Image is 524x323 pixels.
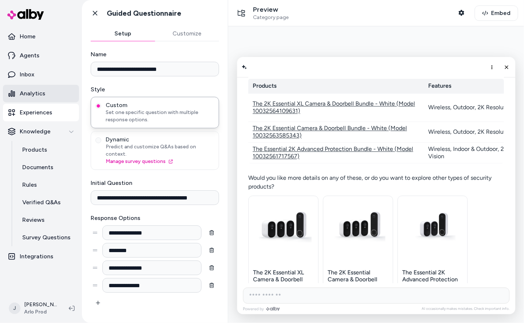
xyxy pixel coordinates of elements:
[95,103,101,109] button: CustomSet one specific question with multiple response options.
[22,163,53,172] p: Documents
[22,145,47,154] p: Products
[107,9,181,18] h1: Guided Questionnaire
[106,136,214,143] span: Dynamic
[24,301,57,308] p: [PERSON_NAME]
[91,26,155,41] button: Setup
[20,70,34,79] p: Inbox
[20,127,50,136] p: Knowledge
[91,214,219,223] label: Response Options
[95,137,101,143] button: DynamicPredict and customize Q&As based on context.Manage survey questions
[3,104,79,121] a: Experiences
[106,102,214,109] span: Custom
[253,14,289,21] span: Category page
[253,5,289,14] p: Preview
[15,229,79,246] a: Survey Questions
[15,159,79,176] a: Documents
[15,194,79,211] a: Verified Q&As
[20,252,53,261] p: Integrations
[9,303,20,314] span: J
[3,123,79,140] button: Knowledge
[22,216,45,224] p: Reviews
[106,158,214,165] a: Manage survey questions
[15,141,79,159] a: Products
[91,85,219,94] label: Style
[4,297,63,320] button: J[PERSON_NAME]Arlo Prod
[3,47,79,64] a: Agents
[475,5,518,21] button: Embed
[7,9,44,20] img: alby Logo
[3,66,79,83] a: Inbox
[155,26,219,41] button: Customize
[24,308,57,316] span: Arlo Prod
[3,85,79,102] a: Analytics
[3,28,79,45] a: Home
[20,89,45,98] p: Analytics
[106,143,214,158] span: Predict and customize Q&As based on context.
[491,9,510,18] span: Embed
[15,176,79,194] a: Rules
[22,180,37,189] p: Rules
[20,32,35,41] p: Home
[22,198,61,207] p: Verified Q&As
[106,109,214,123] span: Set one specific question with multiple response options.
[3,248,79,265] a: Integrations
[20,108,52,117] p: Experiences
[91,50,219,59] label: Name
[20,51,39,60] p: Agents
[22,233,71,242] p: Survey Questions
[91,179,219,187] label: Initial Question
[15,211,79,229] a: Reviews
